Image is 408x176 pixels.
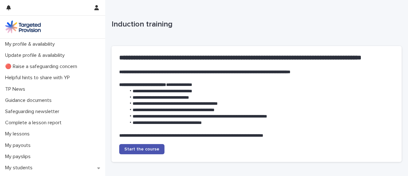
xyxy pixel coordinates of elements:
a: Start the course [119,144,164,154]
img: M5nRWzHhSzIhMunXDL62 [5,20,41,33]
p: My payslips [3,154,36,160]
p: Safeguarding newsletter [3,109,64,115]
p: 🔴 Raise a safeguarding concern [3,64,82,70]
p: Complete a lesson report [3,120,67,126]
p: Helpful hints to share with YP [3,75,75,81]
p: Induction training [112,20,399,29]
p: TP News [3,86,30,92]
span: Start the course [124,147,159,151]
p: My profile & availability [3,41,60,47]
p: My lessons [3,131,35,137]
p: Update profile & availability [3,52,70,58]
p: Guidance documents [3,97,57,103]
p: My payouts [3,142,36,149]
p: My students [3,165,38,171]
